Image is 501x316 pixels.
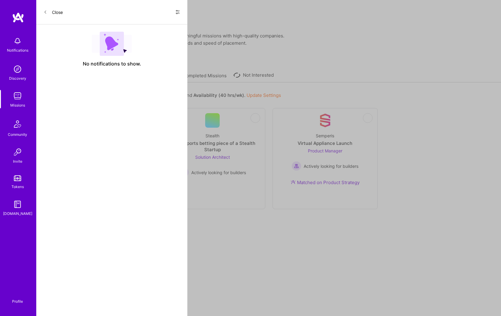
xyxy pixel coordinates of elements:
div: Tokens [11,184,24,190]
span: No notifications to show. [83,61,141,67]
button: Close [44,7,63,17]
div: Discovery [9,75,26,81]
div: Missions [10,102,25,108]
img: empty [92,32,132,56]
div: Profile [12,298,23,304]
img: tokens [14,175,21,181]
div: Invite [13,158,22,164]
div: Community [8,131,27,138]
img: guide book [11,198,24,210]
img: Invite [11,146,24,158]
img: logo [12,12,24,23]
img: discovery [11,63,24,75]
div: [DOMAIN_NAME] [3,210,32,217]
img: Community [10,117,25,131]
img: bell [11,35,24,47]
div: Notifications [7,47,28,53]
a: Profile [10,292,25,304]
img: teamwork [11,90,24,102]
